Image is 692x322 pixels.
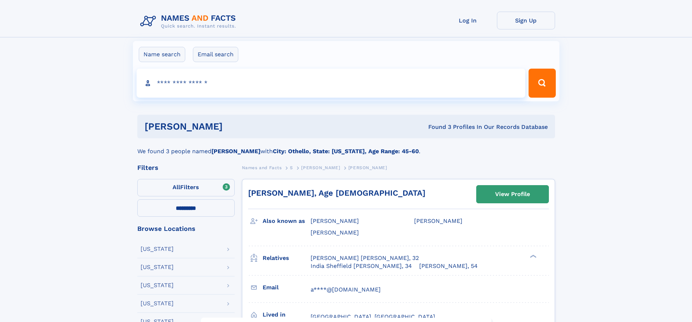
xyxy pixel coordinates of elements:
button: Search Button [529,69,555,98]
span: All [173,184,180,191]
span: [PERSON_NAME] [311,229,359,236]
div: [US_STATE] [141,282,174,288]
img: Logo Names and Facts [137,12,242,31]
div: [US_STATE] [141,301,174,306]
span: [GEOGRAPHIC_DATA], [GEOGRAPHIC_DATA] [311,313,435,320]
div: ❯ [528,254,537,258]
label: Email search [193,47,238,62]
a: [PERSON_NAME] [PERSON_NAME], 32 [311,254,419,262]
input: search input [137,69,526,98]
a: [PERSON_NAME] [301,163,340,172]
span: S [290,165,293,170]
b: [PERSON_NAME] [211,148,260,155]
label: Filters [137,179,235,196]
a: Names and Facts [242,163,282,172]
a: [PERSON_NAME], 54 [419,262,478,270]
a: [PERSON_NAME], Age [DEMOGRAPHIC_DATA] [248,188,425,197]
div: Filters [137,164,235,171]
h3: Also known as [263,215,311,227]
div: View Profile [495,186,530,203]
span: [PERSON_NAME] [301,165,340,170]
h3: Email [263,281,311,294]
span: [PERSON_NAME] [348,165,387,170]
label: Name search [139,47,185,62]
div: [US_STATE] [141,246,174,252]
h3: Lived in [263,309,311,321]
b: City: Othello, State: [US_STATE], Age Range: 45-60 [273,148,419,155]
div: [US_STATE] [141,264,174,270]
span: [PERSON_NAME] [311,217,359,224]
a: View Profile [477,186,549,203]
div: We found 3 people named with . [137,138,555,156]
a: India Sheffield [PERSON_NAME], 34 [311,262,412,270]
h1: [PERSON_NAME] [145,122,325,131]
h3: Relatives [263,252,311,264]
div: Found 3 Profiles In Our Records Database [325,123,548,131]
span: [PERSON_NAME] [414,217,462,224]
div: Browse Locations [137,225,235,232]
a: Sign Up [497,12,555,29]
a: S [290,163,293,172]
a: Log In [439,12,497,29]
